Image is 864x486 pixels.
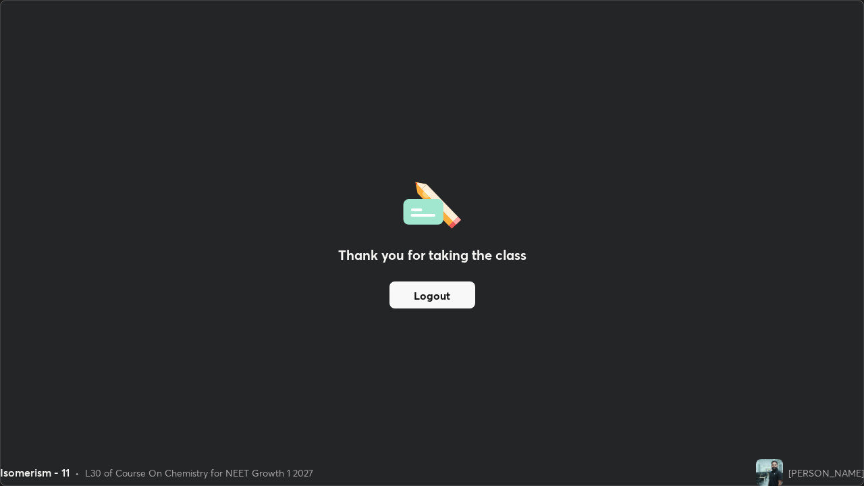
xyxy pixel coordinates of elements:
[756,459,783,486] img: 458855d34a904919bf64d220e753158f.jpg
[788,466,864,480] div: [PERSON_NAME]
[389,281,475,308] button: Logout
[85,466,313,480] div: L30 of Course On Chemistry for NEET Growth 1 2027
[403,178,461,229] img: offlineFeedback.1438e8b3.svg
[338,245,526,265] h2: Thank you for taking the class
[75,466,80,480] div: •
